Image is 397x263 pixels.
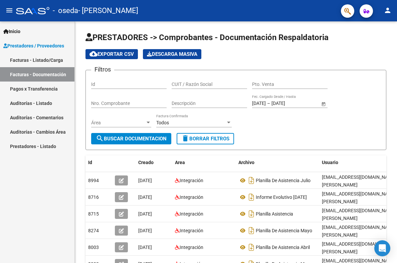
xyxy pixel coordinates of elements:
[181,134,189,142] mat-icon: delete
[267,101,270,106] span: –
[89,51,134,57] span: Exportar CSV
[175,160,185,165] span: Area
[180,194,203,200] span: Integración
[256,245,310,250] span: Planilla De Asistencia Abril
[91,65,114,74] h3: Filtros
[143,49,201,59] app-download-masive: Descarga masiva de comprobantes (adjuntos)
[53,3,78,18] span: - oseda
[271,101,304,106] input: Fecha fin
[177,133,234,144] button: Borrar Filtros
[138,228,152,233] span: [DATE]
[88,211,99,217] span: 8715
[88,160,92,165] span: Id
[181,136,229,142] span: Borrar Filtros
[247,192,256,203] i: Descargar documento
[320,100,327,107] button: Open calendar
[247,175,256,186] i: Descargar documento
[256,211,293,217] span: Planilla Asistencia
[322,160,338,165] span: Usuario
[180,245,203,250] span: Integración
[138,211,152,217] span: [DATE]
[384,6,392,14] mat-icon: person
[78,3,138,18] span: - [PERSON_NAME]
[156,120,169,125] span: Todos
[3,28,20,35] span: Inicio
[256,178,311,183] span: Planilla De Asistencia Julio
[138,178,152,183] span: [DATE]
[85,33,329,42] span: PRESTADORES -> Comprobantes - Documentación Respaldatoria
[252,101,266,106] input: Fecha inicio
[256,194,307,200] span: Informe Evolutivo [DATE]
[88,228,99,233] span: 8274
[180,211,203,217] span: Integración
[247,225,256,236] i: Descargar documento
[88,178,99,183] span: 8994
[138,194,152,200] span: [DATE]
[85,155,112,170] datatable-header-cell: Id
[89,50,97,58] mat-icon: cloud_download
[247,242,256,253] i: Descargar documento
[85,49,138,59] button: Exportar CSV
[136,155,172,170] datatable-header-cell: Creado
[172,155,236,170] datatable-header-cell: Area
[5,6,13,14] mat-icon: menu
[238,160,254,165] span: Archivo
[256,228,312,233] span: Planilla De Asistencia Mayo
[138,160,154,165] span: Creado
[180,178,203,183] span: Integración
[3,42,64,49] span: Prestadores / Proveedores
[88,245,99,250] span: 8003
[138,245,152,250] span: [DATE]
[96,134,104,142] mat-icon: search
[143,49,201,59] button: Descarga Masiva
[236,155,319,170] datatable-header-cell: Archivo
[247,209,256,219] i: Descargar documento
[91,120,145,126] span: Área
[374,240,390,256] div: Open Intercom Messenger
[96,136,167,142] span: Buscar Documentacion
[180,228,203,233] span: Integración
[147,51,197,57] span: Descarga Masiva
[91,133,171,144] button: Buscar Documentacion
[88,194,99,200] span: 8716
